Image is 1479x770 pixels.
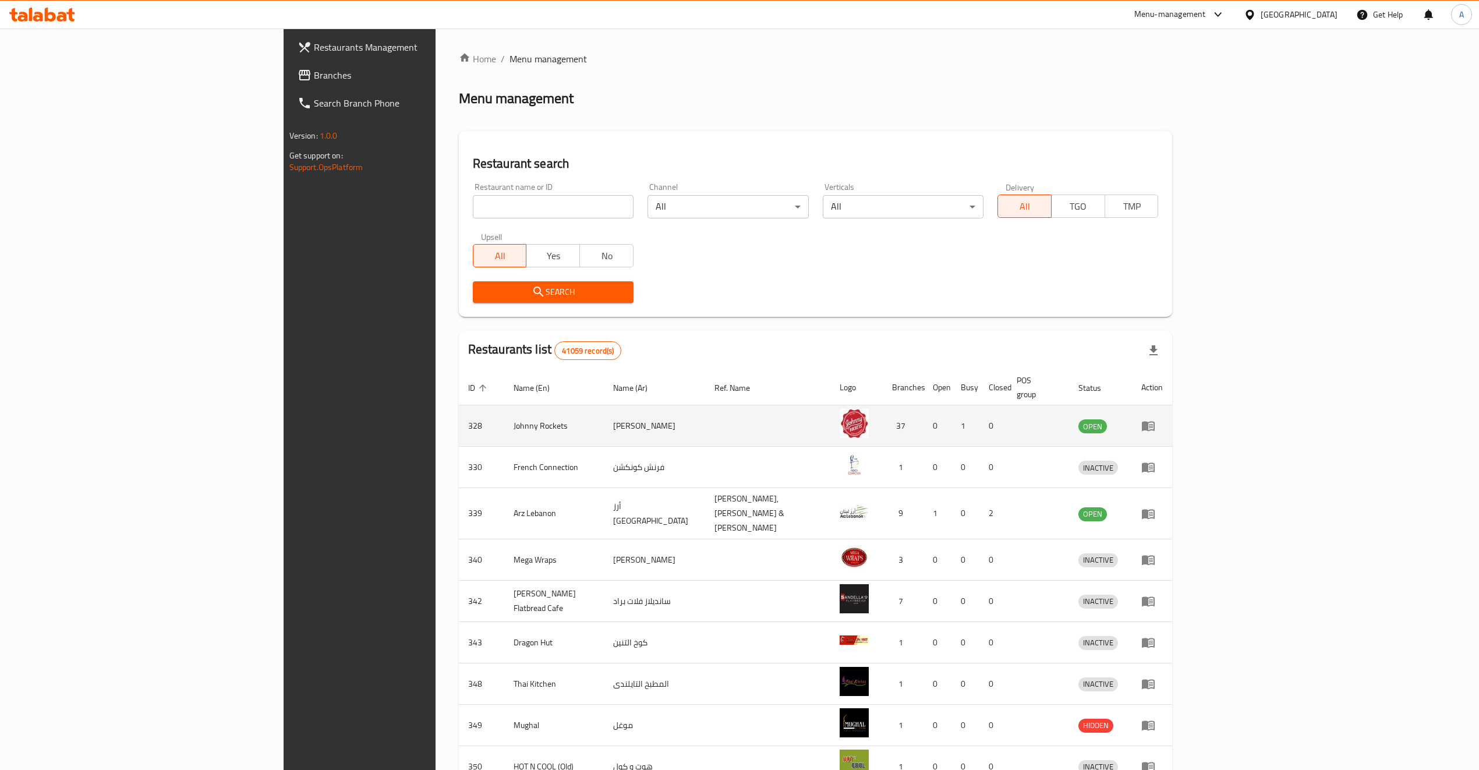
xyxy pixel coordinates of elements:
[531,248,575,264] span: Yes
[1261,8,1338,21] div: [GEOGRAPHIC_DATA]
[924,447,951,488] td: 0
[555,345,621,356] span: 41059 record(s)
[883,405,924,447] td: 37
[473,195,634,218] input: Search for restaurant name or ID..
[1141,553,1163,567] div: Menu
[1078,719,1113,732] span: HIDDEN
[840,584,869,613] img: Sandella's Flatbread Cafe
[883,622,924,663] td: 1
[468,341,622,360] h2: Restaurants list
[883,447,924,488] td: 1
[924,663,951,705] td: 0
[289,160,363,175] a: Support.OpsPlatform
[1078,677,1118,691] span: INACTIVE
[604,581,705,622] td: سانديلاز فلات براد
[1459,8,1464,21] span: A
[924,405,951,447] td: 0
[504,622,604,663] td: Dragon Hut
[1105,195,1159,218] button: TMP
[979,622,1007,663] td: 0
[320,128,338,143] span: 1.0.0
[473,155,1159,172] h2: Restaurant search
[1078,636,1118,650] div: INACTIVE
[504,663,604,705] td: Thai Kitchen
[289,148,343,163] span: Get support on:
[979,370,1007,405] th: Closed
[924,539,951,581] td: 0
[289,128,318,143] span: Version:
[478,248,522,264] span: All
[951,581,979,622] td: 0
[951,447,979,488] td: 0
[1141,507,1163,521] div: Menu
[1141,594,1163,608] div: Menu
[604,622,705,663] td: كوخ التنين
[504,447,604,488] td: French Connection
[823,195,983,218] div: All
[979,539,1007,581] td: 0
[554,341,621,360] div: Total records count
[482,285,624,299] span: Search
[504,705,604,746] td: Mughal
[459,89,574,108] h2: Menu management
[883,370,924,405] th: Branches
[526,244,580,267] button: Yes
[1003,198,1047,215] span: All
[1078,507,1107,521] span: OPEN
[1078,595,1118,608] span: INACTIVE
[613,381,663,395] span: Name (Ar)
[314,96,521,110] span: Search Branch Phone
[1141,677,1163,691] div: Menu
[1078,553,1118,567] span: INACTIVE
[1078,636,1118,649] span: INACTIVE
[504,488,604,539] td: Arz Lebanon
[979,488,1007,539] td: 2
[979,705,1007,746] td: 0
[504,581,604,622] td: [PERSON_NAME] Flatbread Cafe
[1017,373,1056,401] span: POS group
[840,708,869,737] img: Mughal
[314,68,521,82] span: Branches
[840,667,869,696] img: Thai Kitchen
[951,705,979,746] td: 0
[883,539,924,581] td: 3
[951,370,979,405] th: Busy
[1134,8,1206,22] div: Menu-management
[883,663,924,705] td: 1
[647,195,808,218] div: All
[1141,718,1163,732] div: Menu
[604,705,705,746] td: موغل
[840,450,869,479] img: French Connection
[288,89,530,117] a: Search Branch Phone
[1078,420,1107,433] span: OPEN
[840,626,869,655] img: Dragon Hut
[514,381,565,395] span: Name (En)
[840,409,869,438] img: Johnny Rockets
[604,405,705,447] td: [PERSON_NAME]
[1132,370,1172,405] th: Action
[288,33,530,61] a: Restaurants Management
[883,488,924,539] td: 9
[509,52,587,66] span: Menu management
[1051,195,1105,218] button: TGO
[459,52,1173,66] nav: breadcrumb
[604,447,705,488] td: فرنش كونكشن
[1141,460,1163,474] div: Menu
[604,488,705,539] td: أرز [GEOGRAPHIC_DATA]
[979,447,1007,488] td: 0
[830,370,883,405] th: Logo
[979,405,1007,447] td: 0
[1140,337,1167,365] div: Export file
[924,581,951,622] td: 0
[951,622,979,663] td: 0
[585,248,629,264] span: No
[604,663,705,705] td: المطبخ التايلندى
[604,539,705,581] td: [PERSON_NAME]
[705,488,830,539] td: [PERSON_NAME],[PERSON_NAME] & [PERSON_NAME]
[979,663,1007,705] td: 0
[924,488,951,539] td: 1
